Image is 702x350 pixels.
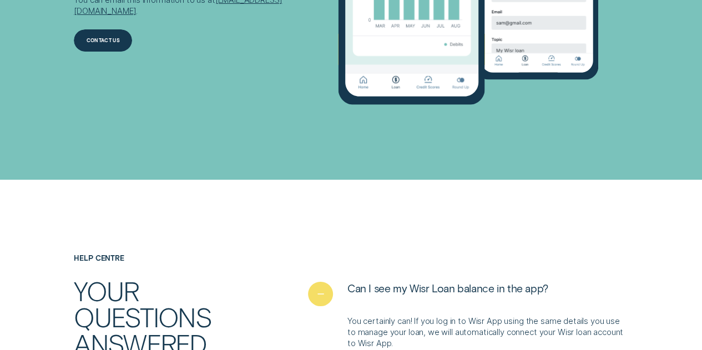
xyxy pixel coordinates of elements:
span: Can I see my Wisr Loan balance in the app? [347,282,548,295]
p: You certainly can! If you log in to Wisr App using the same details you use to manage your loan, ... [347,316,628,349]
button: See less [308,282,548,306]
h4: Help Centre [74,254,253,262]
a: Contact us [74,29,300,52]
